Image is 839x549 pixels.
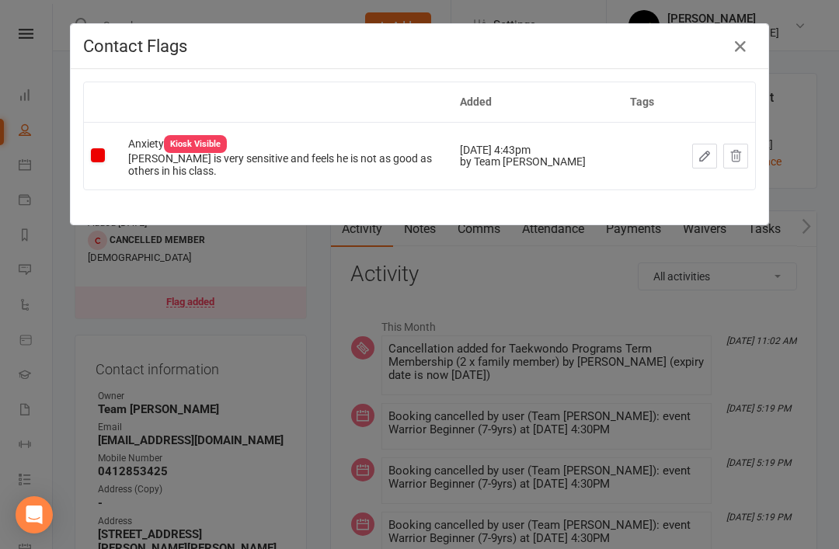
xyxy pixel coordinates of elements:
[128,153,446,177] div: [PERSON_NAME] is very sensitive and feels he is not as good as others in his class.
[728,34,753,59] button: Close
[723,144,748,169] button: Dismiss this flag
[453,82,624,122] th: Added
[16,496,53,533] div: Open Intercom Messenger
[83,36,756,56] h4: Contact Flags
[453,122,624,189] td: [DATE] 4:43pm by Team [PERSON_NAME]
[623,82,670,122] th: Tags
[128,137,227,150] span: Anxiety
[164,135,227,153] div: Kiosk Visible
